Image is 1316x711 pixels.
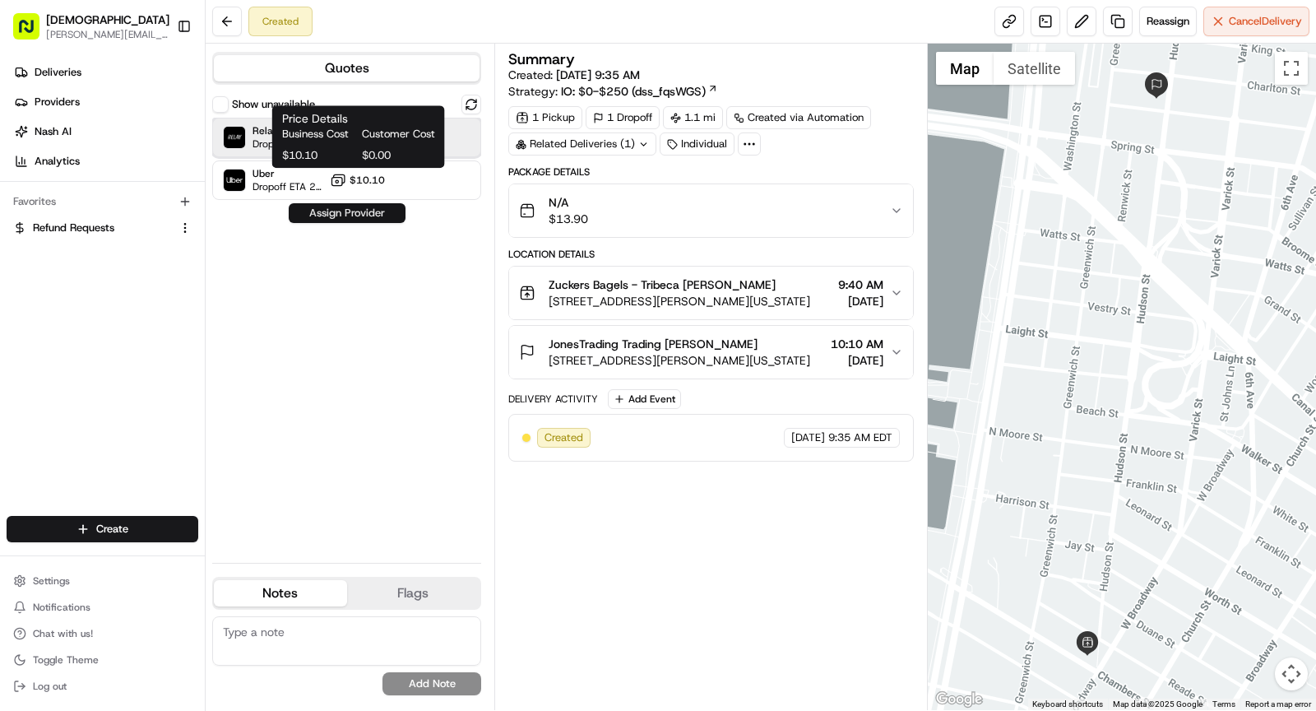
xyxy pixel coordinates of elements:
[224,170,245,191] img: Uber
[726,106,871,129] a: Created via Automation
[663,106,723,129] div: 1.1 mi
[549,293,810,309] span: [STREET_ADDRESS][PERSON_NAME][US_STATE]
[253,180,323,193] span: Dropoff ETA 28 minutes
[362,148,435,163] span: $0.00
[508,106,582,129] div: 1 Pickup
[509,184,913,237] button: N/A$13.90
[33,601,90,614] span: Notifications
[1147,14,1189,29] span: Reassign
[35,95,80,109] span: Providers
[791,430,825,445] span: [DATE]
[46,28,169,41] button: [PERSON_NAME][EMAIL_ADDRESS][DOMAIN_NAME]
[660,132,734,156] div: Individual
[7,675,198,698] button: Log out
[508,165,914,179] div: Package Details
[508,67,640,83] span: Created:
[35,65,81,80] span: Deliveries
[33,680,67,693] span: Log out
[1212,699,1235,709] a: Terms (opens in new tab)
[96,522,128,537] span: Create
[7,569,198,592] button: Settings
[549,194,588,211] span: N/A
[508,83,718,100] div: Strategy:
[1203,7,1309,36] button: CancelDelivery
[549,276,776,293] span: Zuckers Bagels - Tribeca [PERSON_NAME]
[7,7,170,46] button: [DEMOGRAPHIC_DATA][PERSON_NAME][EMAIL_ADDRESS][DOMAIN_NAME]
[289,203,405,223] button: Assign Provider
[561,83,706,100] span: IO: $0-$250 (dss_fqsWGS)
[13,221,172,235] a: Refund Requests
[561,83,718,100] a: IO: $0-$250 (dss_fqsWGS)
[936,52,994,85] button: Show street map
[831,336,883,352] span: 10:10 AM
[362,127,435,142] span: Customer Cost
[350,174,385,187] span: $10.10
[46,12,169,28] button: [DEMOGRAPHIC_DATA]
[1229,14,1302,29] span: Cancel Delivery
[1113,699,1202,709] span: Map data ©2025 Google
[116,90,199,103] a: Powered byPylon
[33,653,99,667] span: Toggle Theme
[1275,658,1308,690] button: Map camera controls
[282,110,435,127] h1: Price Details
[253,124,330,137] span: Relay (On-Demand) - SB
[508,393,598,406] div: Delivery Activity
[33,574,70,588] span: Settings
[7,622,198,645] button: Chat with us!
[608,389,681,409] button: Add Event
[1245,699,1311,709] a: Report a map error
[544,430,583,445] span: Created
[33,221,114,235] span: Refund Requests
[7,89,205,115] a: Providers
[35,154,80,169] span: Analytics
[164,91,199,103] span: Pylon
[586,106,660,129] div: 1 Dropoff
[214,55,480,81] button: Quotes
[932,689,986,710] a: Open this area in Google Maps (opens a new window)
[33,627,93,640] span: Chat with us!
[509,326,913,379] button: JonesTrading Trading [PERSON_NAME][STREET_ADDRESS][PERSON_NAME][US_STATE]10:10 AM[DATE]
[508,52,575,67] h3: Summary
[282,148,355,163] span: $10.10
[1032,699,1103,710] button: Keyboard shortcuts
[7,59,205,86] a: Deliveries
[253,167,323,180] span: Uber
[831,352,883,369] span: [DATE]
[828,430,892,445] span: 9:35 AM EDT
[347,580,480,606] button: Flags
[7,648,198,671] button: Toggle Theme
[549,352,810,369] span: [STREET_ADDRESS][PERSON_NAME][US_STATE]
[7,215,198,241] button: Refund Requests
[214,580,347,606] button: Notes
[508,132,656,156] div: Related Deliveries (1)
[7,118,205,145] a: Nash AI
[7,148,205,174] a: Analytics
[838,276,883,293] span: 9:40 AM
[509,267,913,319] button: Zuckers Bagels - Tribeca [PERSON_NAME][STREET_ADDRESS][PERSON_NAME][US_STATE]9:40 AM[DATE]
[508,248,914,261] div: Location Details
[556,67,640,82] span: [DATE] 9:35 AM
[994,52,1075,85] button: Show satellite imagery
[549,211,588,227] span: $13.90
[7,596,198,619] button: Notifications
[838,293,883,309] span: [DATE]
[224,127,245,148] img: Relay (On-Demand) - SB
[7,516,198,542] button: Create
[1139,7,1197,36] button: Reassign
[932,689,986,710] img: Google
[253,137,330,151] span: Dropoff ETA -
[1275,52,1308,85] button: Toggle fullscreen view
[7,188,198,215] div: Favorites
[330,172,385,188] button: $10.10
[549,336,758,352] span: JonesTrading Trading [PERSON_NAME]
[35,124,72,139] span: Nash AI
[282,127,355,142] span: Business Cost
[232,97,315,112] label: Show unavailable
